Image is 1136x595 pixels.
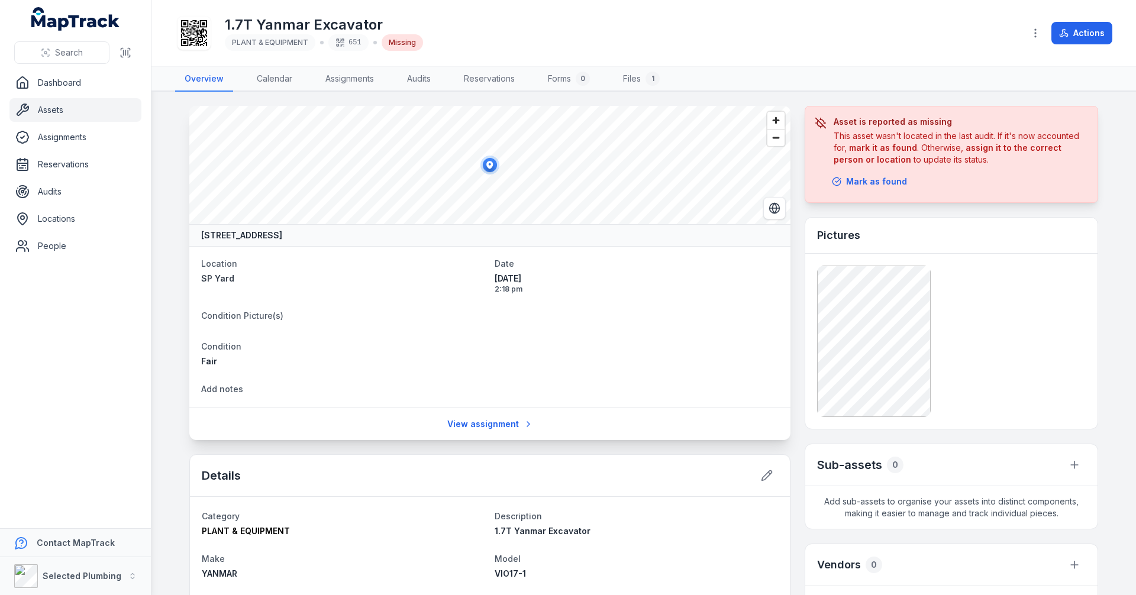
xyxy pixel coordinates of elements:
div: 0 [576,72,590,86]
a: Reservations [9,153,141,176]
div: 1 [646,72,660,86]
h3: Asset is reported as missing [834,116,1088,128]
a: Assignments [9,125,141,149]
button: Search [14,41,109,64]
a: SP Yard [201,273,485,284]
div: 0 [866,557,882,573]
a: Dashboard [9,71,141,95]
time: 5/5/2025, 2:18:17 PM [495,273,779,294]
a: MapTrack [31,7,120,31]
button: Switch to Satellite View [763,197,786,219]
h3: Vendors [817,557,861,573]
button: Zoom out [767,129,785,146]
button: Actions [1051,22,1112,44]
a: Overview [175,67,233,92]
span: 2:18 pm [495,284,779,294]
div: Missing [382,34,423,51]
span: Fair [201,356,217,366]
span: YANMAR [202,568,237,578]
span: SP Yard [201,273,234,283]
a: View assignment [440,413,541,435]
a: Forms0 [538,67,599,92]
span: Date [495,258,514,269]
h2: Sub-assets [817,457,882,473]
span: [DATE] [495,273,779,284]
a: Audits [398,67,440,92]
h1: 1.7T Yanmar Excavator [225,15,423,34]
a: Calendar [247,67,302,92]
span: Condition Picture(s) [201,311,283,321]
span: Add sub-assets to organise your assets into distinct components, making it easier to manage and t... [805,486,1098,529]
a: Audits [9,180,141,203]
span: Model [495,554,521,564]
span: Make [202,554,225,564]
a: Reservations [454,67,524,92]
span: Add notes [201,384,243,394]
span: PLANT & EQUIPMENT [202,526,290,536]
button: Zoom in [767,112,785,129]
strong: Selected Plumbing [43,571,121,581]
span: Search [55,47,83,59]
h2: Details [202,467,241,484]
span: VIO17-1 [495,568,526,578]
span: 1.7T Yanmar Excavator [495,526,590,536]
h3: Pictures [817,227,860,244]
span: Description [495,511,542,521]
strong: Contact MapTrack [37,538,115,548]
canvas: Map [189,106,790,224]
div: This asset wasn't located in the last audit. If it's now accounted for, . Otherwise, to update it... [834,130,1088,166]
button: Mark as found [824,170,915,193]
span: Location [201,258,237,269]
strong: [STREET_ADDRESS] [201,229,282,241]
div: 0 [887,457,903,473]
span: Condition [201,341,241,351]
a: Assets [9,98,141,122]
a: Files1 [614,67,669,92]
a: People [9,234,141,258]
div: 651 [328,34,369,51]
a: Locations [9,207,141,231]
span: PLANT & EQUIPMENT [232,38,308,47]
strong: mark it as found [849,143,917,153]
span: Category [202,511,240,521]
a: Assignments [316,67,383,92]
